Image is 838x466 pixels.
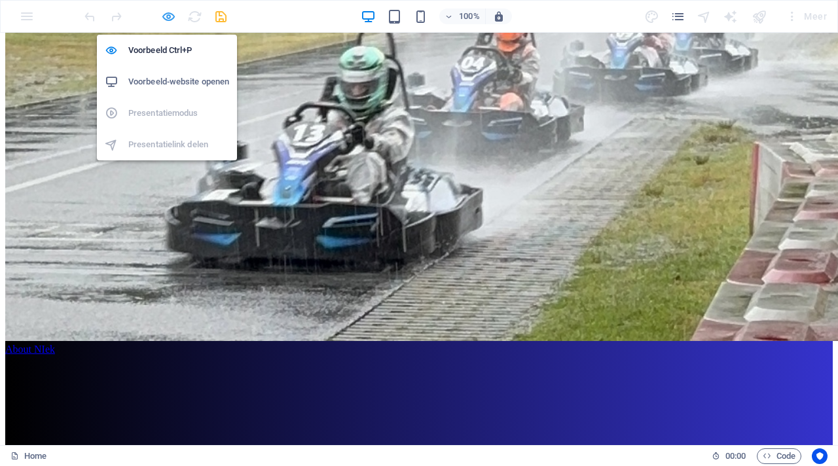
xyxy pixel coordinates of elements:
[725,448,746,464] span: 00 00
[128,74,229,90] h6: Voorbeeld-website openen
[5,311,55,322] a: About NIek
[763,448,795,464] span: Code
[493,10,505,22] i: Stel bij het wijzigen van de grootte van de weergegeven website automatisch het juist zoomniveau ...
[670,9,686,24] button: pages
[10,448,46,464] a: Klik om selectie op te heffen, dubbelklik om Pagina's te open
[757,448,801,464] button: Code
[128,43,229,58] h6: Voorbeeld Ctrl+P
[712,448,746,464] h6: Sessietijd
[812,448,828,464] button: Usercentrics
[439,9,486,24] button: 100%
[735,451,737,461] span: :
[670,9,685,24] i: Pagina's (Ctrl+Alt+S)
[459,9,480,24] h6: 100%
